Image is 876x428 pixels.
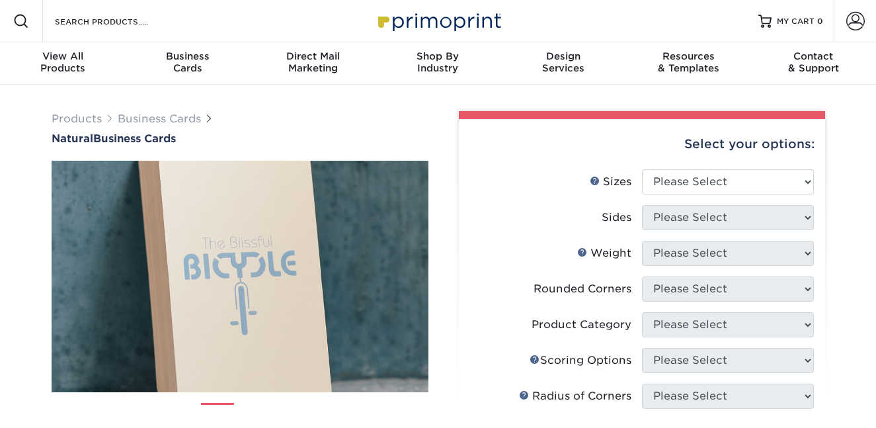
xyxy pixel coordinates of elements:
[52,132,428,145] h1: Business Cards
[52,112,102,125] a: Products
[751,50,876,62] span: Contact
[376,42,500,85] a: Shop ByIndustry
[251,50,376,62] span: Direct Mail
[52,132,428,145] a: NaturalBusiness Cards
[251,42,376,85] a: Direct MailMarketing
[52,132,93,145] span: Natural
[125,50,250,74] div: Cards
[530,353,631,368] div: Scoring Options
[751,50,876,74] div: & Support
[500,50,625,62] span: Design
[625,50,750,62] span: Resources
[54,13,182,29] input: SEARCH PRODUCTS.....
[125,42,250,85] a: BusinessCards
[577,245,631,261] div: Weight
[751,42,876,85] a: Contact& Support
[590,174,631,190] div: Sizes
[251,50,376,74] div: Marketing
[376,50,500,74] div: Industry
[469,119,815,169] div: Select your options:
[817,17,823,26] span: 0
[372,7,504,35] img: Primoprint
[625,42,750,85] a: Resources& Templates
[519,388,631,404] div: Radius of Corners
[500,50,625,74] div: Services
[777,16,815,27] span: MY CART
[534,281,631,297] div: Rounded Corners
[532,317,631,333] div: Product Category
[602,210,631,226] div: Sides
[376,50,500,62] span: Shop By
[118,112,201,125] a: Business Cards
[125,50,250,62] span: Business
[500,42,625,85] a: DesignServices
[625,50,750,74] div: & Templates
